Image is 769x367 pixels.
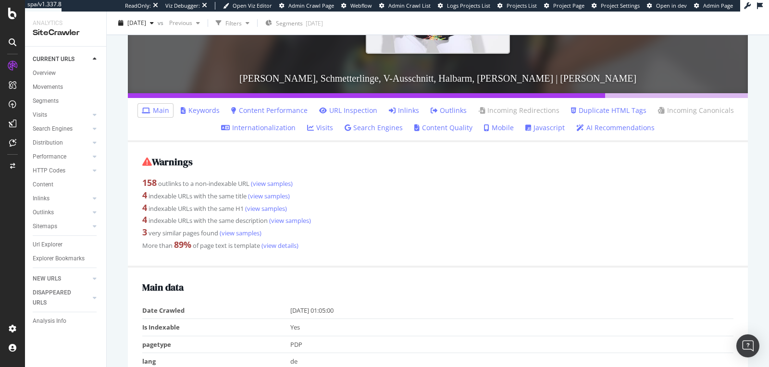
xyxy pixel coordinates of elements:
div: Viz Debugger: [165,2,200,10]
h2: Warnings [142,157,733,167]
div: Search Engines [33,124,73,134]
a: Inlinks [33,194,90,204]
a: (view samples) [249,179,293,188]
a: (view samples) [244,204,287,213]
td: Date Crawled [142,302,290,319]
a: (view samples) [218,229,261,237]
a: (view samples) [268,216,311,225]
span: Admin Crawl List [388,2,431,9]
td: pagetype [142,336,290,353]
a: Incoming Canonicals [658,106,734,115]
a: Content Performance [231,106,308,115]
a: Project Page [544,2,584,10]
div: Performance [33,152,66,162]
span: Open Viz Editor [233,2,272,9]
a: (view samples) [247,192,290,200]
div: HTTP Codes [33,166,65,176]
div: Outlinks [33,208,54,218]
button: Segments[DATE] [261,15,327,31]
div: Visits [33,110,47,120]
div: Open Intercom Messenger [736,334,759,357]
span: Project Page [553,2,584,9]
a: Javascript [525,123,565,133]
a: AI Recommendations [576,123,655,133]
a: Projects List [497,2,537,10]
a: Keywords [181,106,220,115]
span: Open in dev [656,2,687,9]
div: More than of page text is template [142,239,733,251]
span: Previous [165,19,192,27]
strong: 4 [142,214,147,225]
a: Analysis Info [33,316,99,326]
strong: 4 [142,202,147,213]
div: Url Explorer [33,240,62,250]
a: Admin Crawl List [379,2,431,10]
div: indexable URLs with the same H1 [142,202,733,214]
a: Project Settings [592,2,640,10]
div: very similar pages found [142,226,733,239]
td: Yes [290,319,734,336]
a: Open in dev [647,2,687,10]
span: Projects List [507,2,537,9]
div: NEW URLS [33,274,61,284]
span: Logs Projects List [447,2,490,9]
td: [DATE] 01:05:00 [290,302,734,319]
strong: 158 [142,177,157,188]
div: Segments [33,96,59,106]
button: [DATE] [114,15,158,31]
a: Outlinks [33,208,90,218]
a: Mobile [484,123,514,133]
a: Inlinks [389,106,419,115]
a: Outlinks [431,106,467,115]
a: Segments [33,96,99,106]
a: Search Engines [33,124,90,134]
div: CURRENT URLS [33,54,74,64]
strong: 3 [142,226,147,238]
div: Analytics [33,19,99,27]
a: Webflow [341,2,372,10]
a: Url Explorer [33,240,99,250]
div: Distribution [33,138,63,148]
div: indexable URLs with the same title [142,189,733,202]
div: Movements [33,82,63,92]
a: Content Quality [414,123,472,133]
a: Open Viz Editor [223,2,272,10]
a: Duplicate HTML Tags [571,106,646,115]
a: CURRENT URLS [33,54,90,64]
button: Previous [165,15,204,31]
strong: 4 [142,189,147,201]
span: vs [158,19,165,27]
a: Overview [33,68,99,78]
a: Visits [307,123,333,133]
span: 2025 Aug. 31st [127,19,146,27]
span: Webflow [350,2,372,9]
a: Incoming Redirections [478,106,559,115]
div: indexable URLs with the same description [142,214,733,226]
a: Performance [33,152,90,162]
div: Sitemaps [33,221,57,232]
a: URL Inspection [319,106,377,115]
a: NEW URLS [33,274,90,284]
a: Explorer Bookmarks [33,254,99,264]
span: Segments [276,19,303,27]
a: Main [142,106,169,115]
a: Logs Projects List [438,2,490,10]
div: Content [33,180,53,190]
div: Filters [225,19,242,27]
span: Admin Page [703,2,733,9]
span: Admin Crawl Page [288,2,334,9]
div: SiteCrawler [33,27,99,38]
button: Filters [212,15,253,31]
td: PDP [290,336,734,353]
a: DISAPPEARED URLS [33,288,90,308]
div: Overview [33,68,56,78]
div: DISAPPEARED URLS [33,288,81,308]
div: [DATE] [306,19,323,27]
strong: 89 % [174,239,191,250]
h2: Main data [142,282,733,293]
a: (view details) [260,241,298,250]
a: Sitemaps [33,221,90,232]
a: Admin Crawl Page [279,2,334,10]
a: Visits [33,110,90,120]
a: Internationalization [221,123,296,133]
